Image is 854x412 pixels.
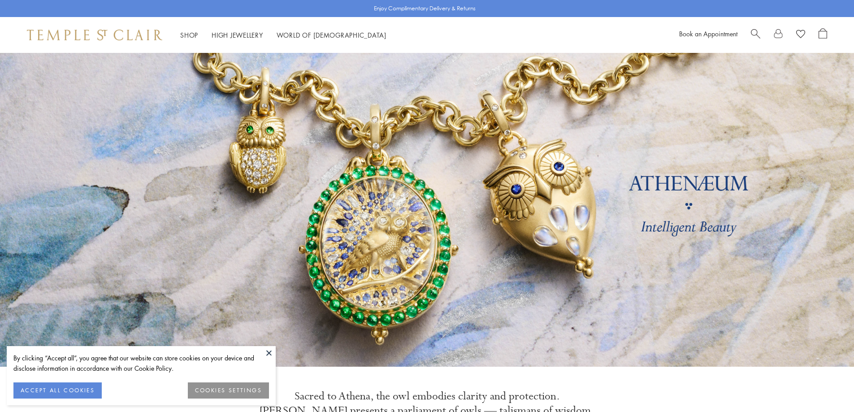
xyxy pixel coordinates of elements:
button: ACCEPT ALL COOKIES [13,382,102,399]
a: Search [751,28,760,42]
div: By clicking “Accept all”, you agree that our website can store cookies on your device and disclos... [13,353,269,373]
button: COOKIES SETTINGS [188,382,269,399]
a: View Wishlist [796,28,805,42]
nav: Main navigation [180,30,386,41]
a: Book an Appointment [679,29,737,38]
img: Temple St. Clair [27,30,162,40]
a: High JewelleryHigh Jewellery [212,30,263,39]
a: Open Shopping Bag [819,28,827,42]
a: World of [DEMOGRAPHIC_DATA]World of [DEMOGRAPHIC_DATA] [277,30,386,39]
p: Enjoy Complimentary Delivery & Returns [374,4,476,13]
a: ShopShop [180,30,198,39]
